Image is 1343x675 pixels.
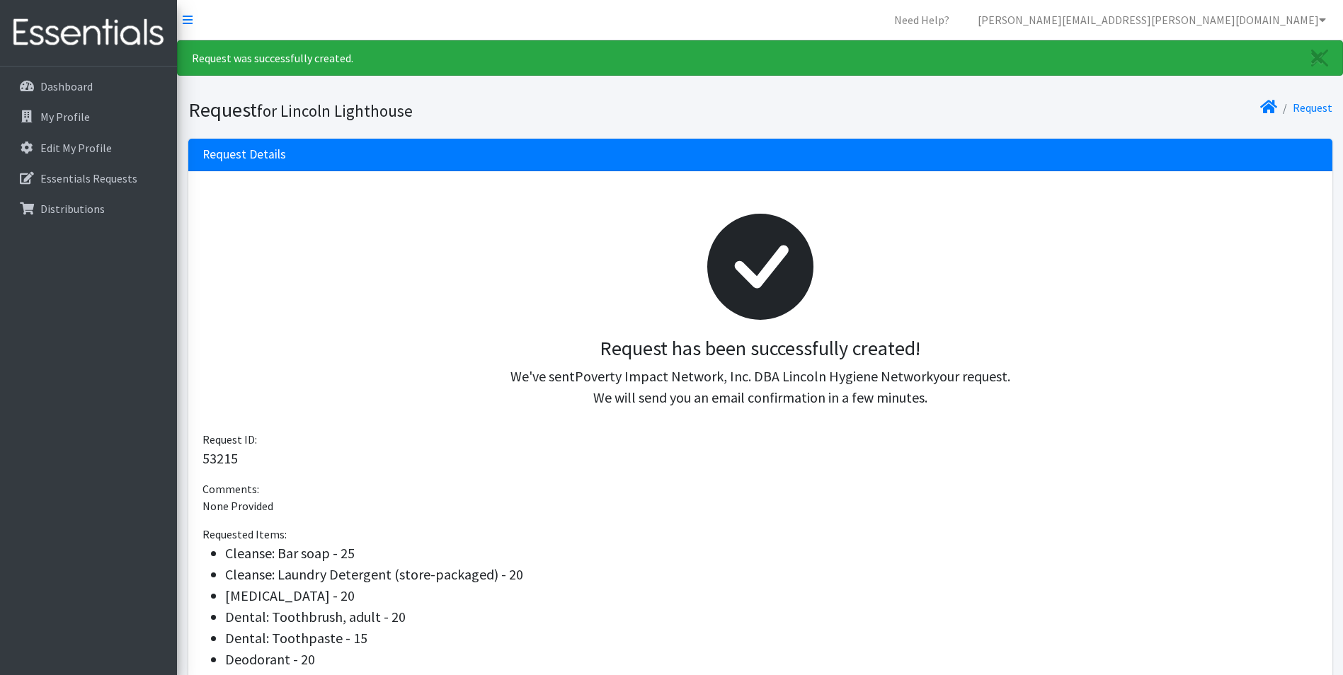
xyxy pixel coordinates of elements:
[1297,41,1342,75] a: Close
[202,448,1318,469] p: 53215
[40,202,105,216] p: Distributions
[202,147,286,162] h3: Request Details
[225,564,1318,585] li: Cleanse: Laundry Detergent (store-packaged) - 20
[225,585,1318,606] li: [MEDICAL_DATA] - 20
[40,171,137,185] p: Essentials Requests
[225,628,1318,649] li: Dental: Toothpaste - 15
[225,543,1318,564] li: Cleanse: Bar soap - 25
[1293,100,1332,115] a: Request
[202,527,287,541] span: Requested Items:
[6,195,171,223] a: Distributions
[214,366,1307,408] p: We've sent your request. We will send you an email confirmation in a few minutes.
[257,100,413,121] small: for Lincoln Lighthouse
[6,164,171,192] a: Essentials Requests
[6,9,171,57] img: HumanEssentials
[6,103,171,131] a: My Profile
[40,141,112,155] p: Edit My Profile
[40,110,90,124] p: My Profile
[202,499,273,513] span: None Provided
[225,606,1318,628] li: Dental: Toothbrush, adult - 20
[177,40,1343,76] div: Request was successfully created.
[188,98,755,122] h1: Request
[202,482,259,496] span: Comments:
[966,6,1337,34] a: [PERSON_NAME][EMAIL_ADDRESS][PERSON_NAME][DOMAIN_NAME]
[40,79,93,93] p: Dashboard
[6,72,171,100] a: Dashboard
[202,432,257,446] span: Request ID:
[214,337,1307,361] h3: Request has been successfully created!
[225,649,1318,670] li: Deodorant - 20
[6,134,171,162] a: Edit My Profile
[883,6,961,34] a: Need Help?
[575,367,933,385] span: Poverty Impact Network, Inc. DBA Lincoln Hygiene Network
